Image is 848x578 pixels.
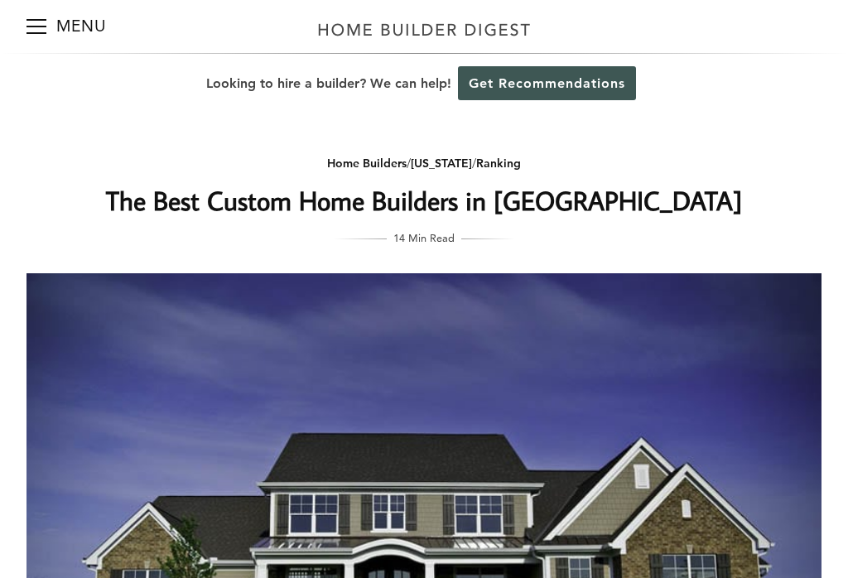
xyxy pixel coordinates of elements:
[458,66,636,100] a: Get Recommendations
[94,153,754,174] div: / /
[393,229,455,247] span: 14 Min Read
[476,156,521,171] a: Ranking
[311,13,538,46] img: Home Builder Digest
[411,156,472,171] a: [US_STATE]
[26,26,46,27] span: Menu
[327,156,407,171] a: Home Builders
[94,181,754,220] h1: The Best Custom Home Builders in [GEOGRAPHIC_DATA]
